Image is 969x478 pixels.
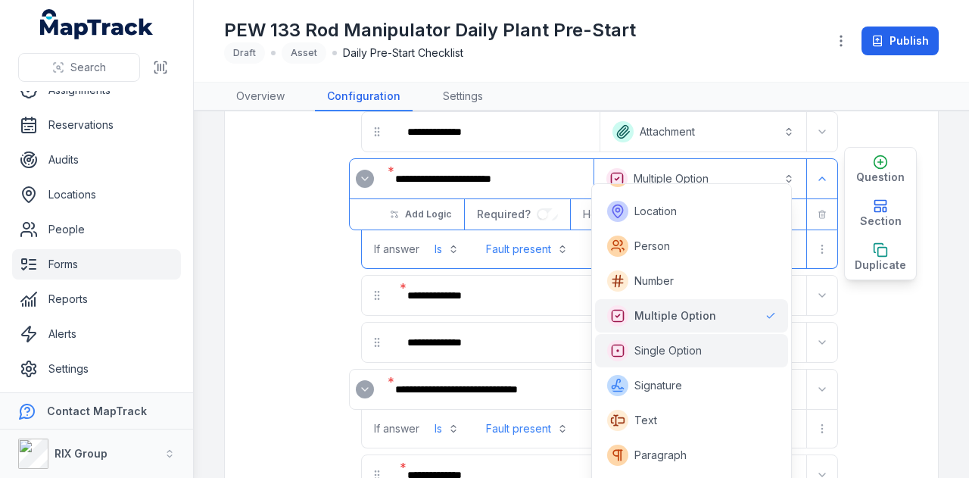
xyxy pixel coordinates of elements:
[380,202,461,227] button: Add Logic
[634,413,657,428] span: Text
[634,343,702,358] span: Single Option
[477,208,537,220] span: Required?
[537,208,558,220] input: :r2ma:-form-item-label
[634,204,677,219] span: Location
[634,239,670,254] span: Person
[583,207,647,222] span: Helper label:
[856,170,905,185] span: Question
[845,236,916,280] button: Duplicate
[634,378,682,393] span: Signature
[845,148,916,192] button: Question
[597,162,803,195] button: Multiple Option
[860,214,902,229] span: Section
[634,308,716,323] span: Multiple Option
[845,192,916,236] button: Section
[855,258,906,273] span: Duplicate
[634,273,674,289] span: Number
[405,208,451,220] span: Add Logic
[634,448,687,463] span: Paragraph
